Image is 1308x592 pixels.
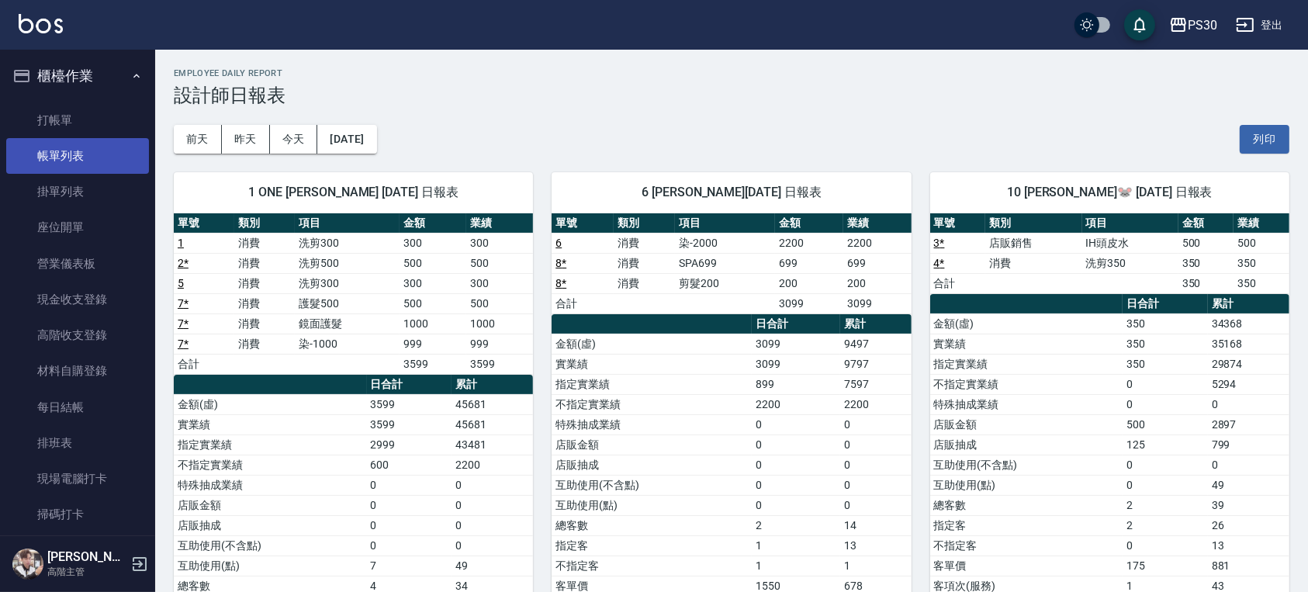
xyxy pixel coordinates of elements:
a: 打帳單 [6,102,149,138]
td: 消費 [234,273,295,293]
td: 200 [843,273,912,293]
td: 合計 [930,273,986,293]
td: 500 [466,253,533,273]
th: 日合計 [752,314,840,334]
th: 業績 [843,213,912,234]
td: IH頭皮水 [1082,233,1178,253]
a: 材料自購登錄 [6,353,149,389]
td: 350 [1234,253,1289,273]
td: 699 [775,253,843,273]
td: 金額(虛) [930,313,1123,334]
td: 0 [1123,475,1208,495]
td: 消費 [614,253,675,273]
td: 3099 [775,293,843,313]
td: 店販抽成 [552,455,752,475]
td: 175 [1123,556,1208,576]
td: 699 [843,253,912,273]
button: PS30 [1163,9,1223,41]
img: Logo [19,14,63,33]
td: 店販金額 [552,434,752,455]
td: 金額(虛) [552,334,752,354]
a: 座位開單 [6,209,149,245]
button: 今天 [270,125,318,154]
div: PS30 [1188,16,1217,35]
a: 現場電腦打卡 [6,461,149,497]
td: 13 [1208,535,1289,556]
td: 0 [1123,535,1208,556]
td: 鏡面護髮 [295,313,400,334]
td: 0 [1123,455,1208,475]
button: [DATE] [317,125,376,154]
td: 指定客 [930,515,1123,535]
td: 剪髮200 [675,273,775,293]
td: 指定實業績 [552,374,752,394]
td: 洗剪300 [295,233,400,253]
td: 0 [752,455,840,475]
a: 排班表 [6,425,149,461]
td: 0 [452,535,533,556]
span: 1 ONE [PERSON_NAME] [DATE] 日報表 [192,185,514,200]
td: 互助使用(不含點) [552,475,752,495]
td: 350 [1123,334,1208,354]
td: 300 [466,233,533,253]
td: 3599 [400,354,466,374]
td: 999 [400,334,466,354]
td: 0 [367,495,452,515]
th: 類別 [985,213,1081,234]
td: 799 [1208,434,1289,455]
td: 特殊抽成業績 [174,475,367,495]
th: 金額 [400,213,466,234]
td: 消費 [614,273,675,293]
td: 客單價 [930,556,1123,576]
td: 實業績 [174,414,367,434]
th: 金額 [775,213,843,234]
td: 9497 [840,334,912,354]
td: 0 [752,495,840,515]
h5: [PERSON_NAME] [47,549,126,565]
td: 350 [1123,313,1208,334]
a: 5 [178,277,184,289]
td: 消費 [614,233,675,253]
td: 店販金額 [174,495,367,515]
td: 1 [840,556,912,576]
td: 特殊抽成業績 [552,414,752,434]
td: 0 [452,475,533,495]
th: 類別 [614,213,675,234]
td: 0 [1123,394,1208,414]
td: 350 [1123,354,1208,374]
td: 2200 [752,394,840,414]
td: 350 [1178,253,1234,273]
a: 每日結帳 [6,389,149,425]
a: 1 [178,237,184,249]
td: 護髮500 [295,293,400,313]
td: 14 [840,515,912,535]
td: 0 [752,475,840,495]
td: 26 [1208,515,1289,535]
td: 洗剪500 [295,253,400,273]
td: 2 [752,515,840,535]
td: 染-2000 [675,233,775,253]
td: 500 [400,293,466,313]
a: 營業儀表板 [6,246,149,282]
td: 消費 [985,253,1081,273]
td: 0 [752,434,840,455]
td: 指定實業績 [174,434,367,455]
td: 2897 [1208,414,1289,434]
th: 單號 [552,213,613,234]
td: 0 [840,475,912,495]
th: 業績 [1234,213,1289,234]
td: 不指定客 [930,535,1123,556]
a: 帳單列表 [6,138,149,174]
th: 業績 [466,213,533,234]
td: 881 [1208,556,1289,576]
button: 櫃檯作業 [6,56,149,96]
td: 3599 [367,394,452,414]
td: 消費 [234,233,295,253]
td: 300 [466,273,533,293]
td: 500 [1234,233,1289,253]
button: 登出 [1230,11,1289,40]
td: 2200 [452,455,533,475]
td: 不指定實業績 [174,455,367,475]
td: 不指定實業績 [552,394,752,414]
td: 0 [840,455,912,475]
